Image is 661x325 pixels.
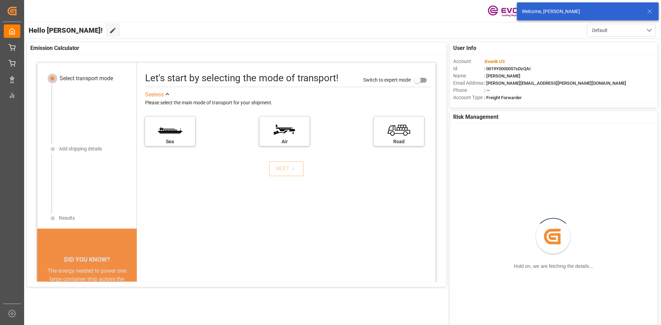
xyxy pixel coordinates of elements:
span: : [484,59,505,64]
div: DID YOU KNOW? [37,252,137,267]
span: : Freight Forwarder [484,95,522,100]
img: Evonik-brand-mark-Deep-Purple-RGB.jpeg_1700498283.jpeg [488,5,532,17]
span: Switch to expert mode [363,77,411,82]
div: Results [59,214,75,222]
div: Air [263,138,306,145]
div: The energy needed to power one large container ship across the ocean in a single day is the same ... [45,267,129,316]
div: Let's start by selecting the mode of transport! [145,71,338,85]
span: Id [453,65,484,72]
div: Sea [149,138,192,145]
button: open menu [587,24,656,37]
div: Please select the main mode of transport for your shipment. [145,99,431,107]
span: Email Address [453,80,484,87]
div: Welcome, [PERSON_NAME] [522,8,640,15]
span: : [PERSON_NAME][EMAIL_ADDRESS][PERSON_NAME][DOMAIN_NAME] [484,81,626,86]
div: NEXT [276,165,297,173]
button: previous slide / item [37,267,47,325]
span: : [PERSON_NAME] [484,73,520,78]
span: Phone [453,87,484,94]
span: Name [453,72,484,80]
span: Hello [PERSON_NAME]! [29,24,103,37]
div: Road [377,138,420,145]
div: See less [145,91,164,99]
span: : — [484,88,490,93]
span: Risk Management [453,113,498,121]
div: Add shipping details [59,145,102,153]
span: Default [592,27,608,34]
button: NEXT [269,161,304,176]
div: Hold on, we are fetching the details... [514,263,593,270]
div: Select transport mode [60,74,113,83]
button: next slide / item [127,267,137,325]
span: : 0019Y0000057sDzQAI [484,66,531,71]
span: Account Type [453,94,484,101]
span: Emission Calculator [30,44,79,52]
span: Evonik US [485,59,505,64]
span: User Info [453,44,476,52]
span: Account [453,58,484,65]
